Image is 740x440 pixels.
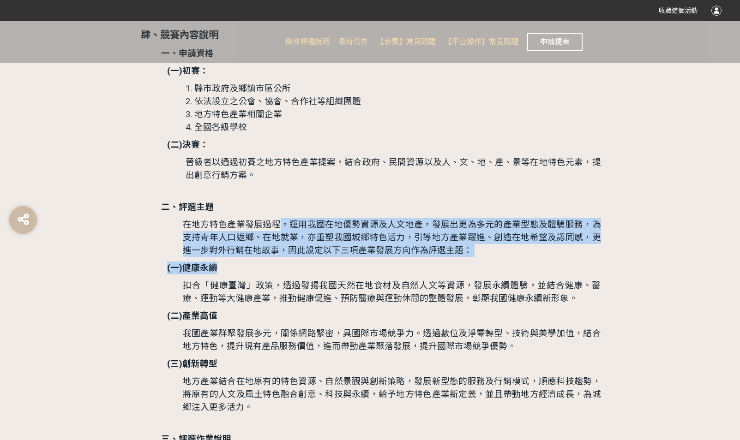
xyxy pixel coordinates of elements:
span: 收藏這個活動 [659,7,698,14]
span: 在地方特色產業發展過程，運用我國在地優勢資源及人文地產，發展出更為多元的產業型態及體驗服務，為支持青年人口返鄉、在地就業，亦重塑我國城鄉特色活力，引導地方產業躍進、創造在地希望及認同感，更進一步... [183,220,601,256]
strong: (一)初賽： [167,66,209,76]
strong: (二)產業高值 [167,311,217,321]
span: 2. 依法設立之公會、協會、合作社等組織團體 [186,96,361,107]
span: 【參賽】常見問題 [377,37,436,46]
span: 3. 地方特色產業相關企業 [186,109,282,119]
a: 最新公告 [338,21,368,63]
a: 徵件評選說明 [285,21,330,63]
span: 地方產業結合在地原有的特色資源、自然景觀與創新策略，發展新型態的服務及行銷模式，順應科技趨勢，將原有的人文及風土特色融合創意、科技與永續，給予地方特色產業新定義，並且帶動地方經濟成長，為城鄉注入... [183,376,601,412]
span: 徵件評選說明 [285,37,330,46]
span: 我國產業群聚發展多元，關係網路緊密，具國際市場競爭力。透過數位及淨零轉型、技術與美學加值，結合地方特色，提升現有產品服務價值，進而帶動產業聚落發展，提升國際市場競爭優勢。 [183,328,601,351]
span: 4. 全國各級學校 [186,122,247,132]
strong: (三)創新轉型 [167,359,217,369]
span: 扣合「健康臺灣」政策，透過發揚我國天然在地食材及自然人文等資源，發展永續體驗，並結合健康、醫療、運動等大健康產業，推動健康促進、預防醫療與運動休閒的整體發展，彰顯我國健康永續新形象。 [183,280,601,303]
button: 申請提案 [527,33,583,51]
strong: 二、評選主題 [161,202,214,212]
span: 申請提案 [540,37,570,46]
a: 【參賽】常見問題 [377,21,436,63]
span: 【平台操作】常見問題 [445,37,518,46]
span: 1. 縣市政府及鄉鎮市區公所 [186,83,291,94]
strong: (二)決賽： [167,140,209,150]
span: 晉級者以通過初賽之地方特色產業提案，結合政府、民間資源以及人、文、地、產、景等在地特色元素，提出創意行銷方案。 [186,157,601,180]
strong: (一)健康永續 [167,263,217,273]
span: 最新公告 [338,37,368,46]
a: 【平台操作】常見問題 [445,21,518,63]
